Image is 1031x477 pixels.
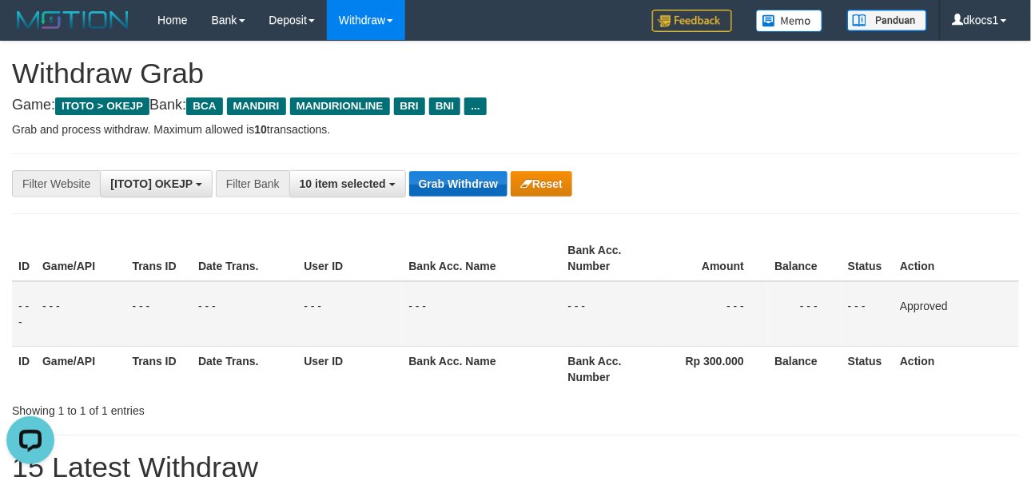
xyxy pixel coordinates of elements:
span: [ITOTO] OKEJP [110,177,193,190]
td: - - - [192,281,297,347]
button: Reset [511,171,572,197]
span: MANDIRIONLINE [290,97,390,115]
button: Open LiveChat chat widget [6,6,54,54]
th: ID [12,236,36,281]
span: ... [464,97,486,115]
button: Grab Withdraw [409,171,508,197]
h4: Game: Bank: [12,97,1019,113]
div: Showing 1 to 1 of 1 entries [12,396,418,419]
img: MOTION_logo.png [12,8,133,32]
th: Bank Acc. Name [403,236,562,281]
strong: 10 [254,123,267,136]
th: Status [842,346,894,392]
td: - - - [842,281,894,347]
th: Trans ID [125,346,192,392]
th: Game/API [36,236,125,281]
span: BRI [394,97,425,115]
td: - - - [403,281,562,347]
th: Bank Acc. Name [403,346,562,392]
th: Date Trans. [192,346,297,392]
th: User ID [297,236,402,281]
td: - - - [12,281,36,347]
span: BCA [186,97,222,115]
th: Action [894,236,1019,281]
p: Grab and process withdraw. Maximum allowed is transactions. [12,121,1019,137]
span: MANDIRI [227,97,286,115]
th: Bank Acc. Number [562,236,662,281]
td: - - - [125,281,192,347]
th: Rp 300.000 [662,346,768,392]
img: Button%20Memo.svg [756,10,823,32]
img: Feedback.jpg [652,10,732,32]
span: ITOTO > OKEJP [55,97,149,115]
th: Amount [662,236,768,281]
th: ID [12,346,36,392]
td: - - - [768,281,842,347]
div: Filter Website [12,170,100,197]
th: Status [842,236,894,281]
th: User ID [297,346,402,392]
td: - - - [36,281,125,347]
td: - - - [297,281,402,347]
button: 10 item selected [289,170,406,197]
th: Game/API [36,346,125,392]
span: 10 item selected [300,177,386,190]
th: Balance [768,236,842,281]
button: [ITOTO] OKEJP [100,170,213,197]
th: Trans ID [125,236,192,281]
th: Action [894,346,1019,392]
td: - - - [562,281,662,347]
div: Filter Bank [216,170,289,197]
td: - - - [662,281,768,347]
h1: Withdraw Grab [12,58,1019,89]
img: panduan.png [847,10,927,31]
td: Approved [894,281,1019,347]
th: Bank Acc. Number [562,346,662,392]
th: Date Trans. [192,236,297,281]
th: Balance [768,346,842,392]
span: BNI [429,97,460,115]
